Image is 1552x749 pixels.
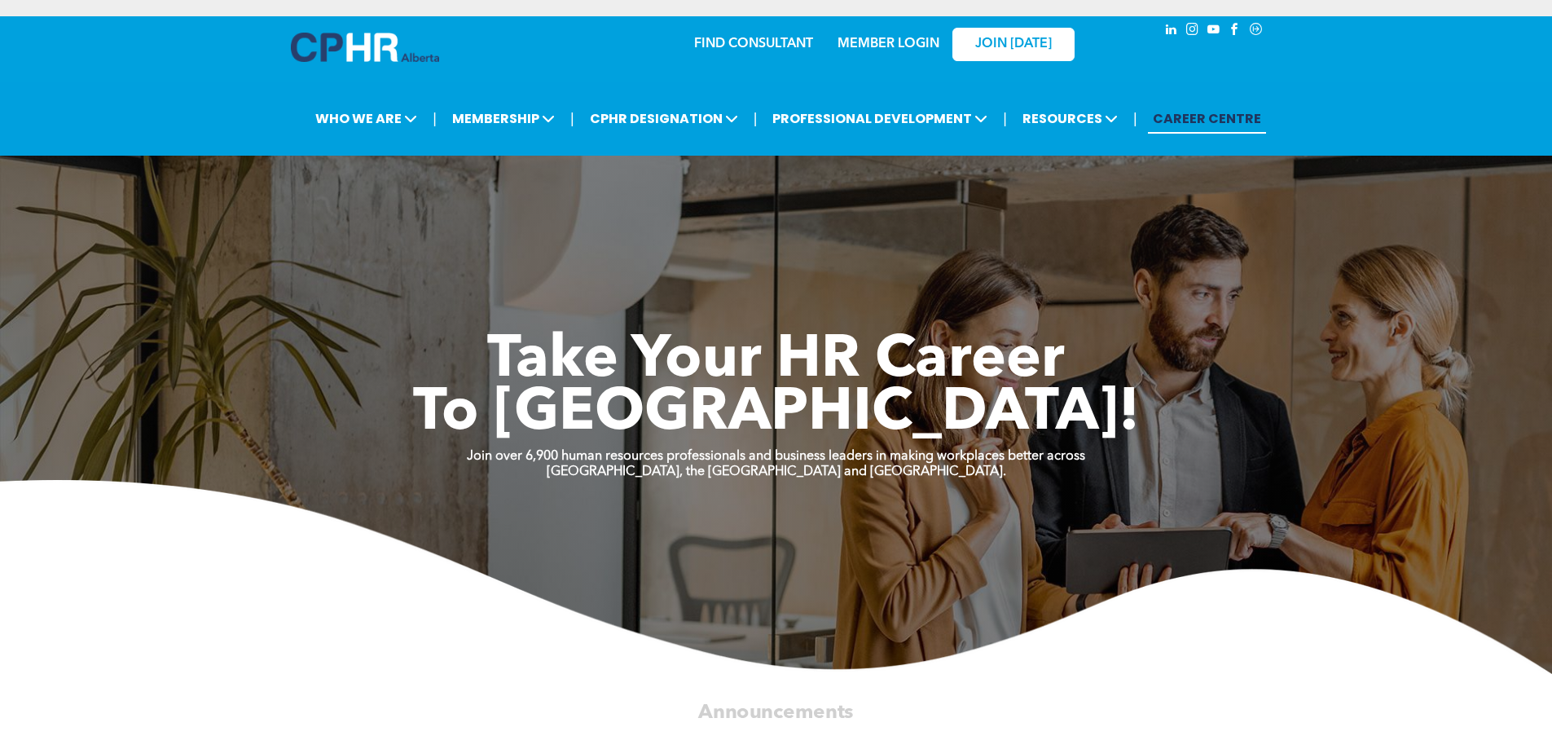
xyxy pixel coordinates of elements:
a: JOIN [DATE] [952,28,1075,61]
li: | [570,102,574,135]
span: Take Your HR Career [487,332,1065,390]
li: | [433,102,437,135]
span: WHO WE ARE [310,104,422,134]
a: linkedin [1163,20,1180,42]
a: youtube [1205,20,1223,42]
a: FIND CONSULTANT [694,37,813,51]
strong: [GEOGRAPHIC_DATA], the [GEOGRAPHIC_DATA] and [GEOGRAPHIC_DATA]. [547,465,1006,478]
span: JOIN [DATE] [975,37,1052,52]
li: | [1133,102,1137,135]
a: Social network [1247,20,1265,42]
li: | [1003,102,1007,135]
a: instagram [1184,20,1202,42]
strong: Join over 6,900 human resources professionals and business leaders in making workplaces better ac... [467,450,1085,463]
span: MEMBERSHIP [447,104,560,134]
li: | [754,102,758,135]
img: A blue and white logo for cp alberta [291,33,439,62]
a: CAREER CENTRE [1148,104,1266,134]
span: RESOURCES [1018,104,1123,134]
span: To [GEOGRAPHIC_DATA]! [413,385,1140,443]
a: facebook [1226,20,1244,42]
span: CPHR DESIGNATION [585,104,743,134]
span: PROFESSIONAL DEVELOPMENT [767,104,992,134]
span: Announcements [698,703,854,722]
a: MEMBER LOGIN [838,37,939,51]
